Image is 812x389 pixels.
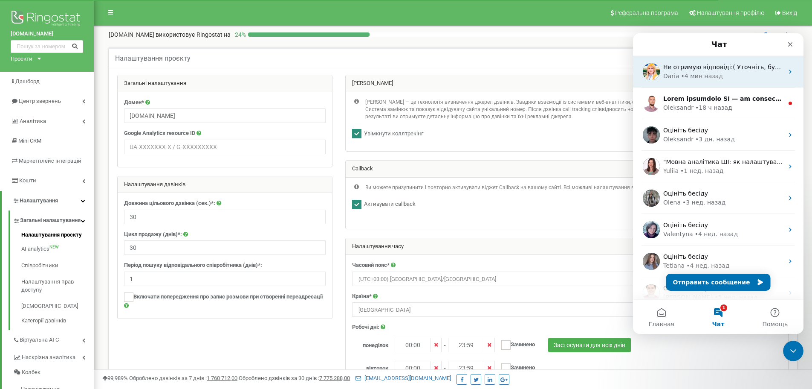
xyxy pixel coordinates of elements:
[124,292,326,310] label: Включати попередження про запис розмови при створенні переадресації
[10,93,27,110] img: Profile image for Oleksandr
[697,9,764,16] span: Налаштування профілю
[365,184,756,191] p: Ви можете призупинити і повторно активувати віджет Callback на вашому сайті. Всі можливі налаштув...
[20,336,59,344] span: Віртуальна АТС
[30,220,75,227] span: Оцініть бесіду
[30,94,75,100] span: Оцініть бесіду
[21,274,94,298] a: Налаштування прав доступу
[11,30,83,38] a: [DOMAIN_NAME]
[129,288,155,294] span: Помощь
[115,55,191,62] h5: Налаштування проєкту
[33,240,138,257] button: Отправить сообщение
[124,99,144,107] label: Домен*
[30,30,288,37] span: Не отримую відповіді:( Уточніть, будь ласка, детальніше яка допомога потрібна?
[355,304,779,316] span: Ukraine
[30,102,61,111] div: Oleksandr
[10,156,27,173] img: Profile image for Olena
[62,102,102,111] div: • 3 дн. назад
[62,70,99,79] div: • 18 ч назад
[346,238,788,255] div: Налаштування часу
[15,288,41,294] span: Главная
[783,341,803,361] iframe: Intercom live chat
[352,261,390,269] label: Часовий пояс*
[124,231,182,239] label: Цикл продажу (днів)*:
[22,369,40,377] span: Колбек
[13,211,94,228] a: Загальні налаштування
[20,197,58,204] span: Налаштування
[11,55,32,63] div: Проєкти
[352,323,379,331] label: Робочі дні:
[355,273,779,285] span: (UTC+03:00) Europe/Kiev
[124,129,195,137] label: Google Analytics resource ID
[30,70,61,79] div: Oleksandr
[13,365,94,380] a: Колбек
[19,177,36,184] span: Кошти
[444,338,446,350] span: -
[615,9,678,16] span: Реферальна програма
[21,241,94,257] a: AI analyticsNEW
[633,33,803,334] iframe: Intercom live chat
[365,99,782,120] p: [PERSON_NAME] — це технологія визначення джерел дзвінків. Завдяки взаємодії із системами веб-анал...
[361,200,416,208] label: Активувати callback
[207,375,237,381] u: 1 760 712,00
[124,199,215,208] label: Довжина цільового дзвінка (сек.)*:
[49,165,92,174] div: • 3 нед. назад
[124,261,262,269] label: Період пошуку відповідального співробітника (днів)*:
[30,165,48,174] div: Olena
[30,196,60,205] div: Valentyna
[495,361,535,373] label: Зачинено
[124,108,326,123] input: example.com
[11,40,83,53] input: Пошук за номером
[118,176,332,193] div: Налаштування дзвінків
[346,338,395,350] label: понеділок
[47,133,90,142] div: • 1 нед. назад
[444,361,446,373] span: -
[13,330,94,348] a: Віртуальна АТС
[118,75,332,92] div: Загальні налаштування
[346,75,788,92] div: [PERSON_NAME]
[763,31,795,38] span: Детальніше
[231,30,248,39] p: 24 %
[19,158,81,164] span: Маркетплейс інтеграцій
[355,375,451,381] a: [EMAIL_ADDRESS][DOMAIN_NAME]
[30,157,75,164] span: Оцініть бесіду
[10,61,27,79] img: Profile image for Oleksandr
[19,98,61,104] span: Центр звернень
[352,302,782,317] span: Ukraine
[114,266,170,301] button: Помощь
[30,252,75,258] span: Оцініть бесіду
[30,228,52,237] div: Tetiana
[346,161,788,178] div: Callback
[57,266,113,301] button: Чат
[62,196,105,205] div: • 4 нед. назад
[21,315,94,325] a: Категорії дзвінків
[21,298,94,315] a: [DEMOGRAPHIC_DATA]
[10,219,27,237] img: Profile image for Tetiana
[124,140,326,154] input: UA-XXXXXXX-X / G-XXXXXXXXX
[102,375,128,381] span: 99,989%
[48,38,90,47] div: • 4 мин назад
[548,338,631,352] button: Застосувати для всіх днів
[22,354,75,362] span: Наскрізна аналітика
[18,137,41,144] span: Mini CRM
[10,251,27,268] img: Profile image for Artur
[20,118,46,124] span: Аналiтика
[361,130,423,138] label: Увімкнути коллтрекінг
[11,9,83,30] img: Ringostat logo
[30,188,75,195] span: Оцініть бесіду
[109,30,231,39] p: [DOMAIN_NAME]
[13,348,94,365] a: Наскрізна аналітика
[21,231,94,241] a: Налаштування проєкту
[782,9,797,16] span: Вихід
[30,133,46,142] div: Yuliia
[15,78,40,85] span: Дашборд
[352,272,782,286] span: (UTC+03:00) Europe/Kiev
[156,31,231,38] span: використовує Ringostat на
[129,375,237,381] span: Оброблено дзвінків за 7 днів :
[10,188,27,205] img: Profile image for Valentyna
[81,260,124,269] div: • 5 нед. назад
[20,216,81,225] span: Загальні налаштування
[79,288,92,294] span: Чат
[30,38,46,47] div: Daria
